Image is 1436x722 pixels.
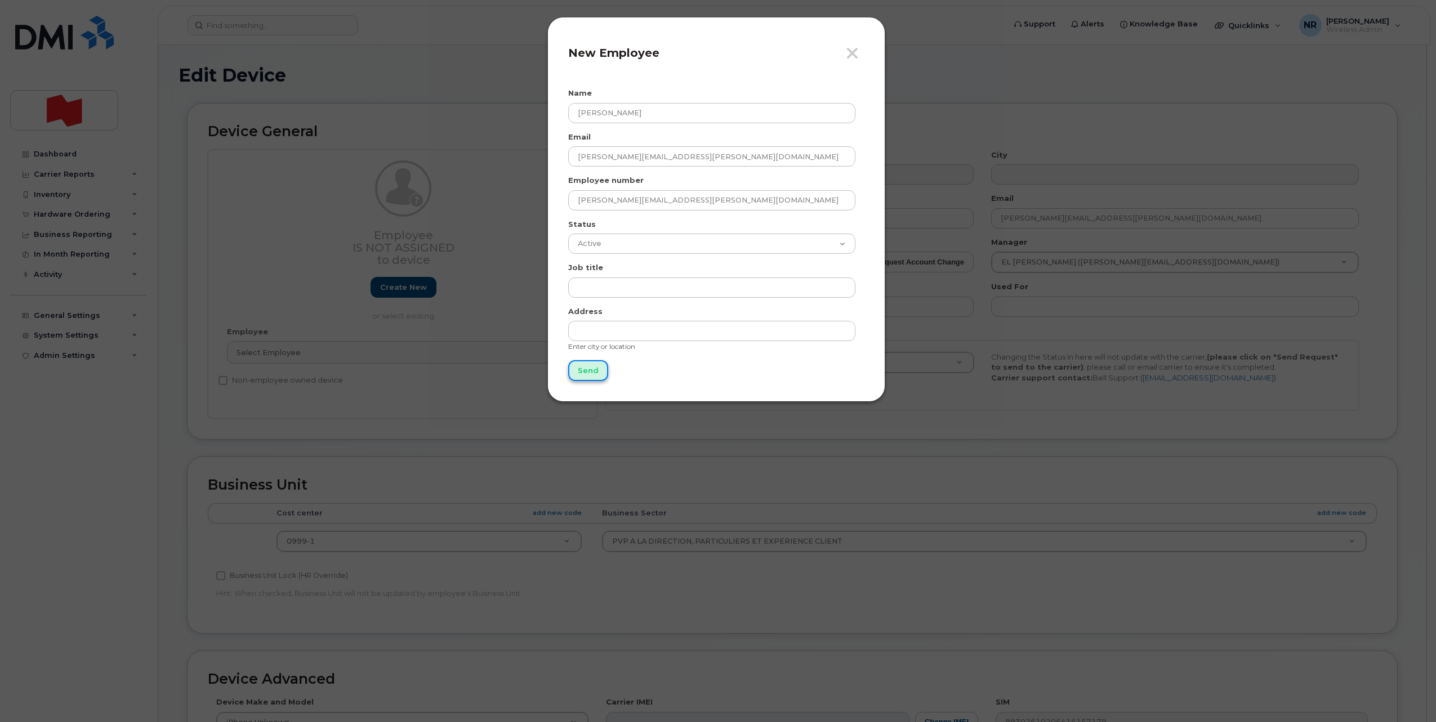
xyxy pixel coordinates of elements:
label: Address [568,306,603,317]
h4: New Employee [568,46,864,60]
label: Job title [568,262,603,273]
small: Enter city or location [568,342,635,351]
label: Name [568,88,592,98]
label: Employee number [568,175,644,186]
label: Status [568,219,596,230]
label: Email [568,132,591,142]
input: Send [568,360,608,381]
